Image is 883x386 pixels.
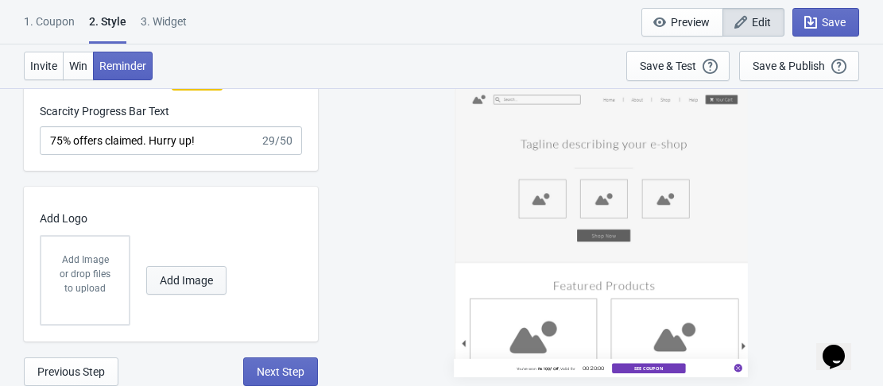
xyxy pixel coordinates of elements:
[257,365,304,378] span: Next Step
[24,14,75,41] div: 1. Coupon
[93,52,153,80] button: Reminder
[24,357,118,386] button: Previous Step
[558,366,575,371] span: , Valid for
[722,8,784,37] button: Edit
[69,60,87,72] span: Win
[792,8,859,37] button: Save
[40,210,294,227] p: Add Logo
[141,14,187,41] div: 3. Widget
[516,366,536,371] span: You've won
[626,51,730,81] button: Save & Test
[160,274,213,287] span: Add Image
[24,52,64,80] button: Invite
[611,363,685,372] button: See Coupon
[243,357,318,386] button: Next Step
[57,253,113,267] p: Add Image
[40,103,169,119] label: Scarcity Progress Bar Text
[641,8,723,37] button: Preview
[30,60,57,72] span: Invite
[537,366,558,371] span: Rs 100/- Off
[816,322,867,370] iframe: chat widget
[146,266,227,295] button: Add Image
[752,16,771,29] span: Edit
[57,267,113,295] div: or drop files to upload
[753,60,825,72] div: Save & Publish
[63,52,94,80] button: Win
[822,16,846,29] span: Save
[89,14,126,44] div: 2 . Style
[575,365,612,372] div: 00:20:00
[37,365,105,378] span: Previous Step
[671,16,710,29] span: Preview
[739,51,859,81] button: Save & Publish
[640,60,696,72] div: Save & Test
[99,60,146,72] span: Reminder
